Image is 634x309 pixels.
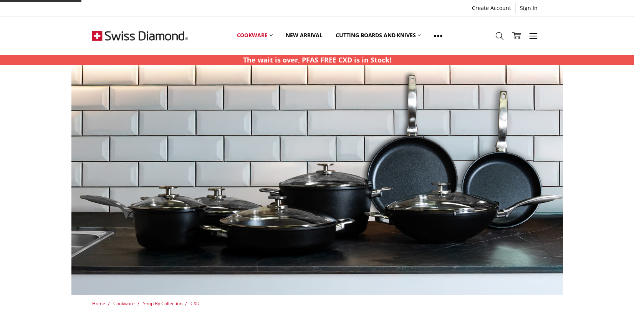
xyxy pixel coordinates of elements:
a: Cookware [230,18,280,53]
a: Shop By Collection [143,300,182,307]
a: Cookware [113,300,135,307]
a: Cutting boards and knives [329,18,428,53]
a: Create Account [468,3,515,13]
a: New arrival [279,18,329,53]
p: The wait is over, PFAS FREE CXD is in Stock! [243,55,391,65]
a: CXD [190,300,200,307]
a: Show All [427,18,449,53]
a: Sign In [516,3,542,13]
img: Free Shipping On Every Order [92,16,188,55]
a: Home [92,300,105,307]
